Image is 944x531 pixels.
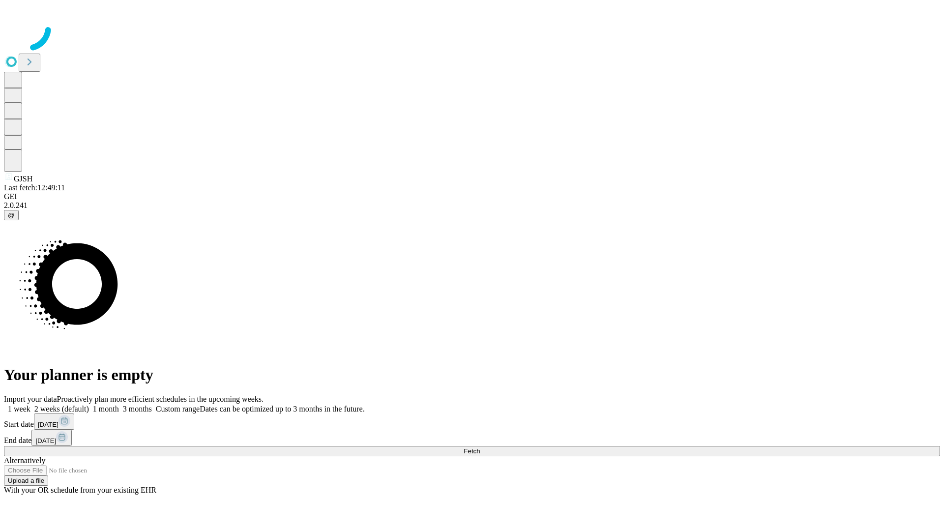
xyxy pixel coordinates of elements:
[4,366,940,384] h1: Your planner is empty
[4,430,940,446] div: End date
[57,395,264,403] span: Proactively plan more efficient schedules in the upcoming weeks.
[93,405,119,413] span: 1 month
[4,395,57,403] span: Import your data
[4,183,65,192] span: Last fetch: 12:49:11
[8,211,15,219] span: @
[464,447,480,455] span: Fetch
[4,475,48,486] button: Upload a file
[4,201,940,210] div: 2.0.241
[34,413,74,430] button: [DATE]
[31,430,72,446] button: [DATE]
[4,192,940,201] div: GEI
[156,405,200,413] span: Custom range
[4,210,19,220] button: @
[34,405,89,413] span: 2 weeks (default)
[200,405,364,413] span: Dates can be optimized up to 3 months in the future.
[4,446,940,456] button: Fetch
[8,405,30,413] span: 1 week
[38,421,59,428] span: [DATE]
[4,456,45,465] span: Alternatively
[123,405,152,413] span: 3 months
[14,175,32,183] span: GJSH
[35,437,56,444] span: [DATE]
[4,486,156,494] span: With your OR schedule from your existing EHR
[4,413,940,430] div: Start date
